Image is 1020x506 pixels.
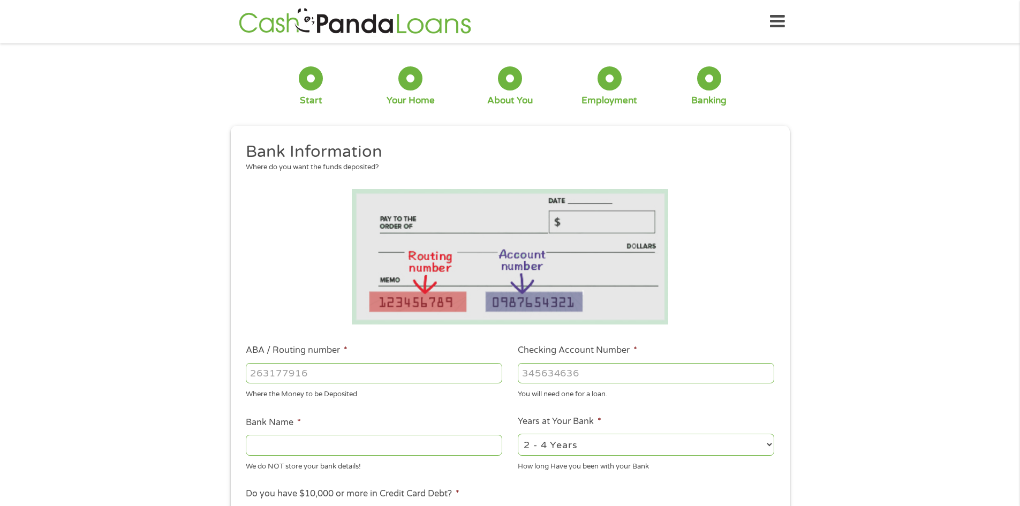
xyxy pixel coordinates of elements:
[246,141,766,163] h2: Bank Information
[246,162,766,173] div: Where do you want the funds deposited?
[518,363,774,383] input: 345634636
[246,488,459,500] label: Do you have $10,000 or more in Credit Card Debt?
[246,417,301,428] label: Bank Name
[387,95,435,107] div: Your Home
[581,95,637,107] div: Employment
[518,345,637,356] label: Checking Account Number
[246,386,502,400] div: Where the Money to be Deposited
[487,95,533,107] div: About You
[236,6,474,37] img: GetLoanNow Logo
[300,95,322,107] div: Start
[246,363,502,383] input: 263177916
[518,457,774,472] div: How long Have you been with your Bank
[352,189,669,324] img: Routing number location
[518,416,601,427] label: Years at Your Bank
[691,95,727,107] div: Banking
[246,345,347,356] label: ABA / Routing number
[246,457,502,472] div: We do NOT store your bank details!
[518,386,774,400] div: You will need one for a loan.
